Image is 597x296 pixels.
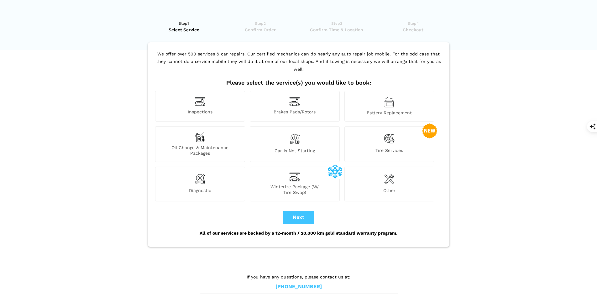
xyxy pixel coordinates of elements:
a: [PHONE_NUMBER] [275,283,322,290]
span: Other [345,188,434,195]
span: Tire Services [345,148,434,156]
span: Car is not starting [250,148,339,156]
a: Step1 [148,20,220,33]
p: If you have any questions, please contact us at: [200,273,397,280]
a: Step4 [377,20,449,33]
a: Step3 [301,20,373,33]
img: winterize-icon_1.png [327,164,343,179]
a: Step2 [224,20,296,33]
span: Select Service [148,27,220,33]
p: We offer over 500 services & car repairs. Our certified mechanics can do nearly any auto repair j... [154,50,444,80]
div: All of our services are backed by a 12-month / 20,000 km gold standard warranty program. [154,224,444,242]
span: Checkout [377,27,449,33]
span: Confirm Order [224,27,296,33]
span: Confirm Time & Location [301,27,373,33]
button: Next [283,211,314,224]
span: Winterize Package (W/ Tire Swap) [250,184,339,195]
h2: Please select the service(s) you would like to book: [154,79,444,86]
span: Brakes Pads/Rotors [250,109,339,116]
span: Battery Replacement [345,110,434,116]
span: Oil Change & Maintenance Packages [155,145,245,156]
img: new-badge-2-48.png [422,123,437,138]
span: Inspections [155,109,245,116]
span: Diagnostic [155,188,245,195]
